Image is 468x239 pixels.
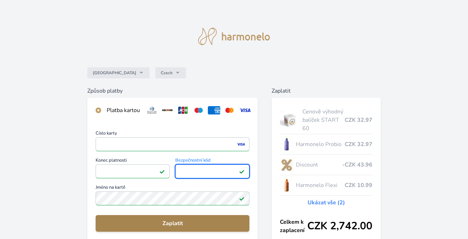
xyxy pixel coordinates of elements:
[101,219,244,228] span: Zaplatit
[296,140,345,148] span: Harmonelo Probio
[192,106,205,114] img: maestro.svg
[345,116,372,124] span: CZK 32.97
[280,177,293,194] img: CLEAN_FLEXI_se_stinem_x-hi_(1)-lo.jpg
[296,161,342,169] span: Discount
[208,106,221,114] img: amex.svg
[107,106,140,114] div: Platba kartou
[96,191,249,205] input: Jméno na kartěPlatné pole
[272,87,381,95] h6: Zaplatit
[161,70,173,76] span: Czech
[223,106,236,114] img: mc.svg
[236,141,246,147] img: visa
[239,106,251,114] img: visa.svg
[99,167,167,176] iframe: Iframe pro datum vypršení platnosti
[302,108,345,133] span: Cenově výhodný balíček START 60
[280,218,307,234] span: Celkem k zaplacení
[175,158,249,164] span: Bezpečnostní kód
[345,181,372,189] span: CZK 10.99
[178,167,246,176] iframe: Iframe pro bezpečnostní kód
[96,131,249,137] span: Číslo karty
[155,67,186,78] button: Czech
[198,28,270,45] img: logo.svg
[87,67,150,78] button: [GEOGRAPHIC_DATA]
[342,161,372,169] span: -CZK 43.96
[280,111,300,129] img: start.jpg
[161,106,174,114] img: discover.svg
[99,139,246,149] iframe: Iframe pro číslo karty
[177,106,189,114] img: jcb.svg
[145,106,158,114] img: diners.svg
[96,215,249,232] button: Zaplatit
[280,136,293,153] img: CLEAN_PROBIO_se_stinem_x-lo.jpg
[93,70,136,76] span: [GEOGRAPHIC_DATA]
[159,169,165,174] img: Platné pole
[239,196,245,201] img: Platné pole
[87,87,258,95] h6: Způsob platby
[307,220,372,232] span: CZK 2,742.00
[96,158,170,164] span: Konec platnosti
[280,156,293,173] img: discount-lo.png
[296,181,345,189] span: Harmonelo Flexi
[96,185,249,191] span: Jméno na kartě
[345,140,372,148] span: CZK 32.97
[239,169,245,174] img: Platné pole
[308,198,345,207] a: Ukázat vše (2)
